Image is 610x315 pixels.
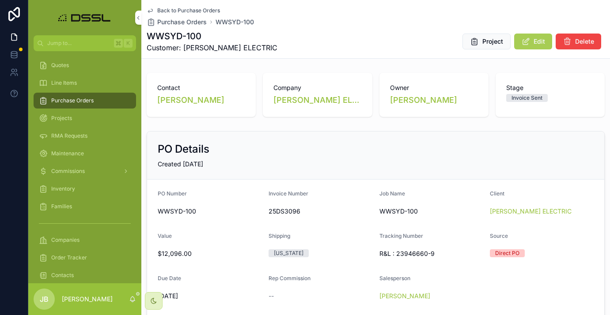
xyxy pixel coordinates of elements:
[511,94,542,102] div: Invoice Sent
[51,185,75,192] span: Inventory
[147,42,277,53] span: Customer: [PERSON_NAME] ELECTRIC
[514,34,552,49] button: Edit
[490,207,572,216] a: [PERSON_NAME] ELECTRIC
[158,142,209,156] h2: PO Details
[534,37,545,46] span: Edit
[506,83,594,92] span: Stage
[274,249,303,257] div: [US_STATE]
[462,34,511,49] button: Project
[147,18,207,26] a: Purchase Orders
[51,203,72,210] span: Families
[147,7,220,14] a: Back to Purchase Orders
[34,93,136,109] a: Purchase Orders
[34,267,136,283] a: Contacts
[34,163,136,179] a: Commissions
[34,199,136,214] a: Families
[34,146,136,161] a: Maintenance
[269,292,274,300] span: --
[158,275,181,281] span: Due Date
[490,232,508,239] span: Source
[379,292,430,300] a: [PERSON_NAME]
[273,83,361,92] span: Company
[34,57,136,73] a: Quotes
[158,207,261,216] span: WWSYD-100
[34,110,136,126] a: Projects
[158,232,172,239] span: Value
[34,250,136,266] a: Order Tracker
[575,37,594,46] span: Delete
[56,11,114,25] img: App logo
[47,40,110,47] span: Jump to...
[28,51,141,283] div: scrollable content
[51,272,74,279] span: Contacts
[390,94,457,106] a: [PERSON_NAME]
[556,34,601,49] button: Delete
[390,83,478,92] span: Owner
[157,94,224,106] a: [PERSON_NAME]
[158,190,187,197] span: PO Number
[34,128,136,144] a: RMA Requests
[157,83,245,92] span: Contact
[379,207,483,216] span: WWSYD-100
[269,275,311,281] span: Rep Commission
[51,62,69,69] span: Quotes
[158,292,261,300] span: [DATE]
[157,7,220,14] span: Back to Purchase Orders
[157,18,207,26] span: Purchase Orders
[269,190,308,197] span: Invoice Number
[269,232,290,239] span: Shipping
[34,75,136,91] a: Line Items
[379,249,483,258] span: R&L : 23946660-9
[51,79,77,86] span: Line Items
[51,236,80,244] span: Companies
[273,94,361,106] a: [PERSON_NAME] ELECTRIC
[51,168,85,175] span: Commissions
[34,181,136,197] a: Inventory
[379,190,405,197] span: Job Name
[125,40,132,47] span: K
[51,115,72,122] span: Projects
[34,232,136,248] a: Companies
[158,160,203,168] span: Created [DATE]
[147,30,277,42] h1: WWSYD-100
[51,132,87,139] span: RMA Requests
[51,97,94,104] span: Purchase Orders
[62,295,113,304] p: [PERSON_NAME]
[495,249,519,257] div: Direct PO
[379,275,410,281] span: Salesperson
[379,232,423,239] span: Tracking Number
[490,190,504,197] span: Client
[269,207,372,216] span: 25DS3096
[51,254,87,261] span: Order Tracker
[158,249,261,258] span: $12,096.00
[482,37,503,46] span: Project
[216,18,254,26] a: WWSYD-100
[40,294,49,304] span: JB
[34,35,136,51] button: Jump to...K
[51,150,84,157] span: Maintenance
